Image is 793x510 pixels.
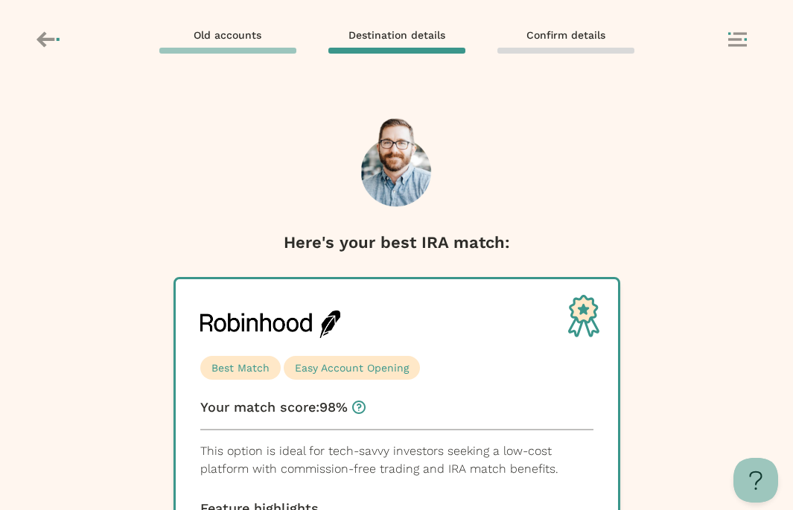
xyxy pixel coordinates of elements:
[200,442,593,478] p: This option is ideal for tech-savvy investors seeking a low-cost platform with commission-free tr...
[200,310,341,338] img: Robinhood
[733,458,778,503] iframe: Help Scout Beacon - Open
[200,398,348,417] p: Your match score: 98 %
[284,356,420,380] div: Easy Account Opening
[200,356,281,380] div: Best Match
[348,28,445,42] span: Destination details
[568,294,599,338] img: highlight
[194,28,261,42] span: Old accounts
[361,118,432,208] img: Henry
[526,28,605,42] span: Confirm details
[284,231,510,255] p: Here's your best IRA match:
